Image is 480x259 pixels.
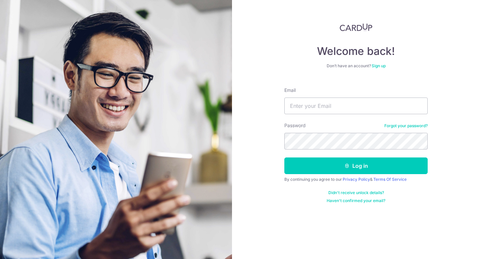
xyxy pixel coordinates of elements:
[284,157,428,174] button: Log in
[284,98,428,114] input: Enter your Email
[284,87,296,94] label: Email
[372,63,386,68] a: Sign up
[284,63,428,69] div: Don’t have an account?
[284,122,306,129] label: Password
[373,177,407,182] a: Terms Of Service
[284,177,428,182] div: By continuing you agree to our &
[384,123,428,129] a: Forgot your password?
[343,177,370,182] a: Privacy Policy
[328,190,384,195] a: Didn't receive unlock details?
[327,198,385,203] a: Haven't confirmed your email?
[340,23,372,31] img: CardUp Logo
[284,45,428,58] h4: Welcome back!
